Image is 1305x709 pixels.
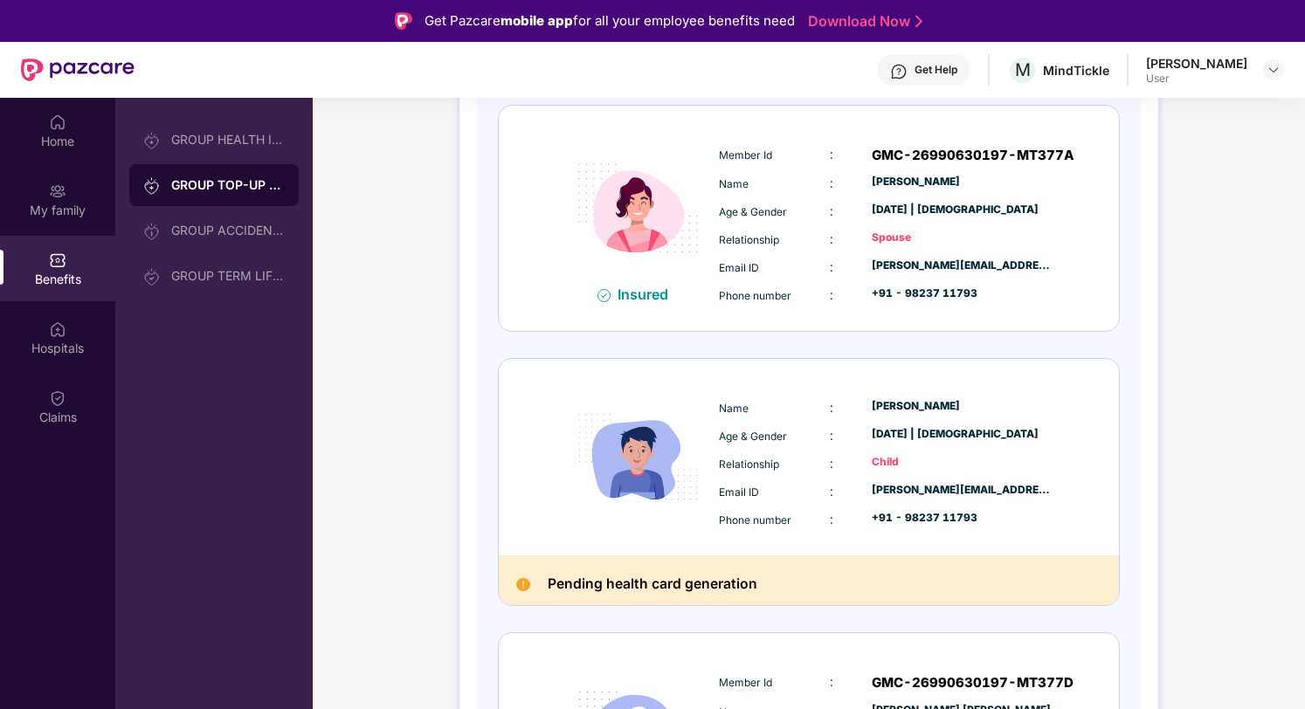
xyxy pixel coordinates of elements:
[1146,72,1247,86] div: User
[395,12,412,30] img: Logo
[872,398,1052,415] div: [PERSON_NAME]
[719,261,759,274] span: Email ID
[872,426,1052,443] div: [DATE] | [DEMOGRAPHIC_DATA]
[719,676,772,689] span: Member Id
[719,458,779,471] span: Relationship
[143,223,161,240] img: svg+xml;base64,PHN2ZyB3aWR0aD0iMjAiIGhlaWdodD0iMjAiIHZpZXdCb3g9IjAgMCAyMCAyMCIgZmlsbD0ibm9uZSIgeG...
[719,430,787,443] span: Age & Gender
[1267,63,1281,77] img: svg+xml;base64,PHN2ZyBpZD0iRHJvcGRvd24tMzJ4MzIiIHhtbG5zPSJodHRwOi8vd3d3LnczLm9yZy8yMDAwL3N2ZyIgd2...
[719,205,787,218] span: Age & Gender
[618,286,679,303] div: Insured
[143,177,161,195] img: svg+xml;base64,PHN2ZyB3aWR0aD0iMjAiIGhlaWdodD0iMjAiIHZpZXdCb3g9IjAgMCAyMCAyMCIgZmlsbD0ibm9uZSIgeG...
[872,230,1052,246] div: Spouse
[872,454,1052,471] div: Child
[171,269,285,283] div: GROUP TERM LIFE INSURANCE
[830,176,833,190] span: :
[872,145,1052,166] div: GMC-26990630197-MT377A
[516,578,530,592] img: Pending
[171,224,285,237] div: GROUP ACCIDENTAL INSURANCE
[719,233,779,246] span: Relationship
[890,63,908,80] img: svg+xml;base64,PHN2ZyBpZD0iSGVscC0zMngzMiIgeG1sbnM9Imh0dHA6Ly93d3cudzMub3JnLzIwMDAvc3ZnIiB3aWR0aD...
[830,456,833,471] span: :
[49,114,66,131] img: svg+xml;base64,PHN2ZyBpZD0iSG9tZSIgeG1sbnM9Imh0dHA6Ly93d3cudzMub3JnLzIwMDAvc3ZnIiB3aWR0aD0iMjAiIG...
[830,484,833,499] span: :
[872,672,1052,693] div: GMC-26990630197-MT377D
[425,10,795,31] div: Get Pazcare for all your employee benefits need
[915,63,957,77] div: Get Help
[872,286,1052,302] div: +91 - 98237 11793
[872,174,1052,190] div: [PERSON_NAME]
[915,12,922,31] img: Stroke
[808,12,917,31] a: Download Now
[719,485,759,499] span: Email ID
[49,320,66,338] img: svg+xml;base64,PHN2ZyBpZD0iSG9zcGl0YWxzIiB4bWxucz0iaHR0cDovL3d3dy53My5vcmcvMjAwMC9zdmciIHdpZHRoPS...
[872,482,1052,499] div: [PERSON_NAME][EMAIL_ADDRESS][PERSON_NAME][DOMAIN_NAME]
[830,231,833,246] span: :
[719,148,772,162] span: Member Id
[597,289,611,302] img: svg+xml;base64,PHN2ZyB4bWxucz0iaHR0cDovL3d3dy53My5vcmcvMjAwMC9zdmciIHdpZHRoPSIxNiIgaGVpZ2h0PSIxNi...
[830,400,833,415] span: :
[143,132,161,149] img: svg+xml;base64,PHN2ZyB3aWR0aD0iMjAiIGhlaWdodD0iMjAiIHZpZXdCb3g9IjAgMCAyMCAyMCIgZmlsbD0ibm9uZSIgeG...
[719,402,749,415] span: Name
[872,202,1052,218] div: [DATE] | [DEMOGRAPHIC_DATA]
[171,176,285,194] div: GROUP TOP-UP POLICY
[872,258,1052,274] div: [PERSON_NAME][EMAIL_ADDRESS][PERSON_NAME][DOMAIN_NAME]
[143,268,161,286] img: svg+xml;base64,PHN2ZyB3aWR0aD0iMjAiIGhlaWdodD0iMjAiIHZpZXdCb3g9IjAgMCAyMCAyMCIgZmlsbD0ibm9uZSIgeG...
[562,381,715,533] img: icon
[171,133,285,147] div: GROUP HEALTH INSURANCE
[1043,62,1109,79] div: MindTickle
[49,251,66,269] img: svg+xml;base64,PHN2ZyBpZD0iQmVuZWZpdHMiIHhtbG5zPSJodHRwOi8vd3d3LnczLm9yZy8yMDAwL3N2ZyIgd2lkdGg9Ij...
[830,428,833,443] span: :
[719,177,749,190] span: Name
[548,573,757,596] h2: Pending health card generation
[21,59,135,81] img: New Pazcare Logo
[49,389,66,407] img: svg+xml;base64,PHN2ZyBpZD0iQ2xhaW0iIHhtbG5zPSJodHRwOi8vd3d3LnczLm9yZy8yMDAwL3N2ZyIgd2lkdGg9IjIwIi...
[830,259,833,274] span: :
[562,132,715,285] img: icon
[719,289,791,302] span: Phone number
[830,147,833,162] span: :
[830,287,833,302] span: :
[830,512,833,527] span: :
[872,510,1052,527] div: +91 - 98237 11793
[830,203,833,218] span: :
[719,513,791,527] span: Phone number
[1015,59,1031,80] span: M
[501,12,573,29] strong: mobile app
[49,182,66,200] img: svg+xml;base64,PHN2ZyB3aWR0aD0iMjAiIGhlaWdodD0iMjAiIHZpZXdCb3g9IjAgMCAyMCAyMCIgZmlsbD0ibm9uZSIgeG...
[830,674,833,689] span: :
[1146,55,1247,72] div: [PERSON_NAME]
